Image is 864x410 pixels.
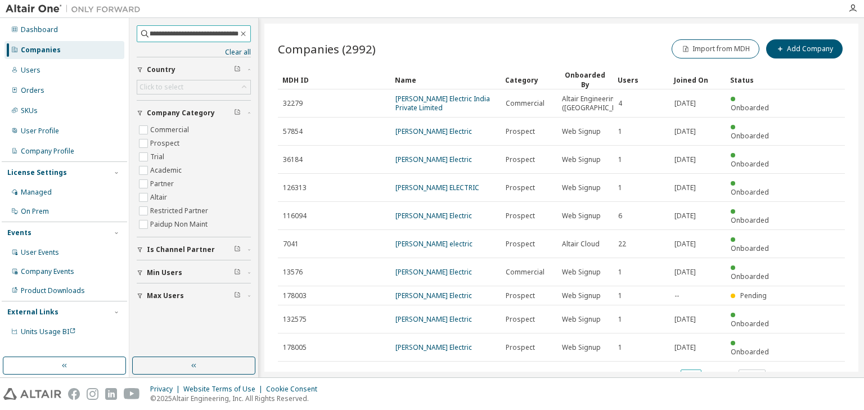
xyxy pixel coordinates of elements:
[150,123,191,137] label: Commercial
[730,71,777,89] div: Status
[674,183,696,192] span: [DATE]
[147,109,215,118] span: Company Category
[234,65,241,74] span: Clear filter
[7,168,67,177] div: License Settings
[506,240,535,249] span: Prospect
[731,131,769,141] span: Onboarded
[147,291,184,300] span: Max Users
[712,370,766,384] span: Page n.
[150,385,183,394] div: Privacy
[68,388,80,400] img: facebook.svg
[234,245,241,254] span: Clear filter
[731,272,769,281] span: Onboarded
[506,211,535,220] span: Prospect
[562,94,633,112] span: Altair Engineering ([GEOGRAPHIC_DATA])
[674,291,679,300] span: --
[283,372,395,381] span: Showing entries 1 through 10 of 2992
[618,240,626,249] span: 22
[731,215,769,225] span: Onboarded
[147,245,215,254] span: Is Channel Partner
[674,343,696,352] span: [DATE]
[562,291,601,300] span: Web Signup
[150,177,176,191] label: Partner
[674,315,696,324] span: [DATE]
[506,127,535,136] span: Prospect
[618,127,622,136] span: 1
[234,268,241,277] span: Clear filter
[7,228,31,237] div: Events
[283,183,307,192] span: 126313
[150,137,182,150] label: Prospect
[506,155,535,164] span: Prospect
[137,57,251,82] button: Country
[395,343,472,352] a: [PERSON_NAME] Electric
[137,237,251,262] button: Is Channel Partner
[562,268,601,277] span: Web Signup
[124,388,140,400] img: youtube.svg
[6,3,146,15] img: Altair One
[137,283,251,308] button: Max Users
[234,291,241,300] span: Clear filter
[283,315,307,324] span: 132575
[283,211,307,220] span: 116094
[150,150,166,164] label: Trial
[618,315,622,324] span: 1
[674,155,696,164] span: [DATE]
[395,314,472,324] a: [PERSON_NAME] Electric
[87,388,98,400] img: instagram.svg
[7,308,58,317] div: External Links
[283,268,303,277] span: 13576
[21,86,44,95] div: Orders
[283,291,307,300] span: 178003
[395,211,472,220] a: [PERSON_NAME] Electric
[506,291,535,300] span: Prospect
[21,25,58,34] div: Dashboard
[731,187,769,197] span: Onboarded
[266,385,324,394] div: Cookie Consent
[395,291,472,300] a: [PERSON_NAME] Electric
[150,394,324,403] p: © 2025 Altair Engineering, Inc. All Rights Reserved.
[21,127,59,136] div: User Profile
[731,319,769,328] span: Onboarded
[674,268,696,277] span: [DATE]
[137,260,251,285] button: Min Users
[740,291,767,300] span: Pending
[618,71,665,89] div: Users
[395,155,472,164] a: [PERSON_NAME] Electric
[147,65,175,74] span: Country
[395,267,472,277] a: [PERSON_NAME] Electric
[506,268,544,277] span: Commercial
[137,101,251,125] button: Company Category
[674,240,696,249] span: [DATE]
[674,127,696,136] span: [DATE]
[618,99,622,108] span: 4
[21,188,52,197] div: Managed
[21,286,85,295] div: Product Downloads
[672,39,759,58] button: Import from MDH
[562,127,601,136] span: Web Signup
[150,204,210,218] label: Restricted Partner
[731,347,769,357] span: Onboarded
[674,99,696,108] span: [DATE]
[618,211,622,220] span: 6
[731,103,769,112] span: Onboarded
[506,315,535,324] span: Prospect
[150,218,210,231] label: Paidup Non Maint
[147,268,182,277] span: Min Users
[395,239,472,249] a: [PERSON_NAME] electric
[618,155,622,164] span: 1
[283,343,307,352] span: 178005
[618,268,622,277] span: 1
[282,71,386,89] div: MDH ID
[137,80,250,94] div: Click to select
[283,99,303,108] span: 32279
[283,240,299,249] span: 7041
[395,94,490,112] a: [PERSON_NAME] Electric India Private Limited
[506,183,535,192] span: Prospect
[506,99,544,108] span: Commercial
[283,127,303,136] span: 57854
[618,291,622,300] span: 1
[150,191,169,204] label: Altair
[137,48,251,57] a: Clear all
[618,183,622,192] span: 1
